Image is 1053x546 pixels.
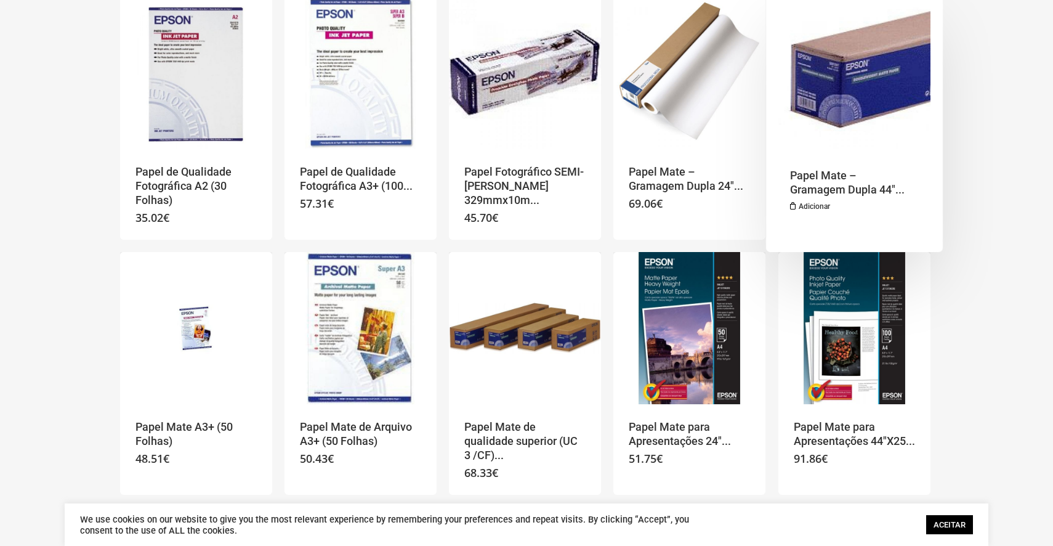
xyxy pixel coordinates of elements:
img: Placeholder [120,252,272,404]
div: We use cookies on our website to give you the most relevant experience by remembering your prefer... [80,514,705,536]
span: € [656,196,663,211]
img: Placeholder [778,252,930,404]
bdi: 57.31 [300,196,334,211]
a: ACEITAR [926,515,973,534]
img: Placeholder [613,252,765,404]
a: Papel Mate para Apresentações 24 [613,252,765,404]
a: Papel Mate – Gramagem Dupla 44″... [790,168,911,198]
bdi: 69.06 [629,196,663,211]
a: Adiciona ao carrinho: “Papel Mate - Gramagem Dupla 44" X 25m” [790,202,830,210]
span: € [656,451,663,466]
a: Papel Mate para Apresentações 44 [778,252,930,404]
bdi: 35.02 [135,210,169,225]
a: Papel Mate para Apresentações 44″X25... [794,420,915,449]
img: Placeholder [284,252,437,404]
bdi: 48.51 [135,451,169,466]
a: Papel Mate de Arquivo A3+ (50 Folhas) [300,420,421,449]
span: Adicionar [799,200,830,213]
span: € [492,465,498,480]
a: Papel de Qualidade Fotográfica A2 (30 Folhas) [135,165,257,208]
a: Papel Mate para Apresentações 24″... [629,420,750,449]
bdi: 45.70 [464,210,498,225]
a: Papel Mate A3+ (50 Folhas) [120,252,272,404]
img: Placeholder [449,252,601,404]
span: € [492,210,498,225]
bdi: 68.33 [464,465,498,480]
bdi: 91.86 [794,451,828,466]
span: € [163,451,169,466]
a: Papel Mate de qualidade superior (UC 3 /CF) 432mm x 30,5m (17 [449,252,601,404]
a: Papel Mate – Gramagem Dupla 24″... [629,165,750,194]
a: Papel Mate A3+ (50 Folhas) [135,420,257,449]
a: Papel Mate de Arquivo A3+ (50 Folhas) [284,252,437,404]
a: Papel de Qualidade Fotográfica A3+ (100... [300,165,421,194]
bdi: 50.43 [300,451,334,466]
span: € [328,451,334,466]
span: € [821,451,828,466]
a: Papel Mate de qualidade superior (UC 3 /CF)... [464,420,586,463]
span: € [328,196,334,211]
bdi: 51.75 [629,451,663,466]
span: € [163,210,169,225]
a: Papel Fotográfico SEMI-[PERSON_NAME] 329mmx10m... [464,165,586,208]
